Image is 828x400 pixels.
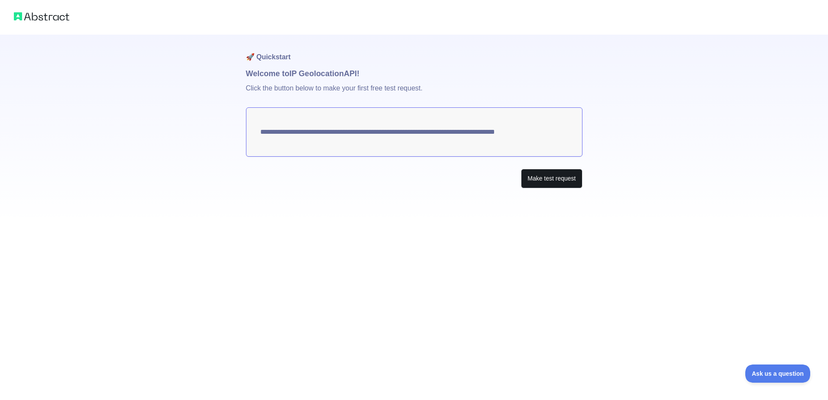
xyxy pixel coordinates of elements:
p: Click the button below to make your first free test request. [246,80,582,107]
h1: Welcome to IP Geolocation API! [246,68,582,80]
h1: 🚀 Quickstart [246,35,582,68]
iframe: Toggle Customer Support [745,365,811,383]
img: Abstract logo [14,10,69,23]
button: Make test request [521,169,582,188]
